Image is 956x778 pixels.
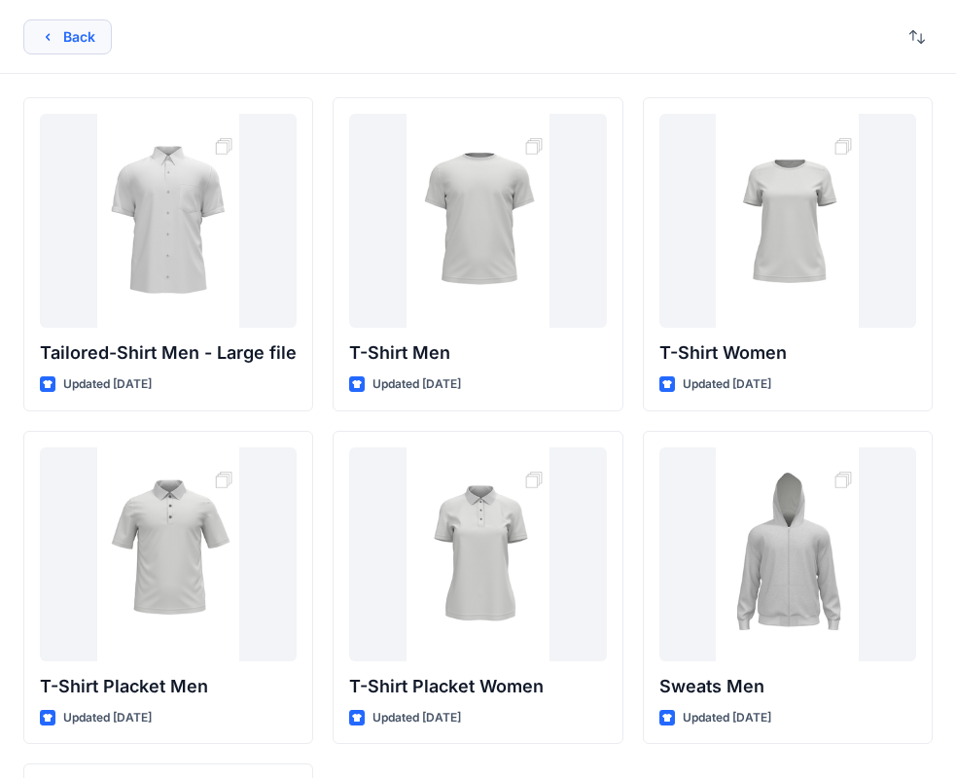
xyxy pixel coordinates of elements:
[659,673,916,700] p: Sweats Men
[659,447,916,661] a: Sweats Men
[349,447,606,661] a: T-Shirt Placket Women
[372,374,461,395] p: Updated [DATE]
[40,673,297,700] p: T-Shirt Placket Men
[349,673,606,700] p: T-Shirt Placket Women
[372,708,461,728] p: Updated [DATE]
[23,19,112,54] button: Back
[349,114,606,328] a: T-Shirt Men
[659,339,916,367] p: T-Shirt Women
[659,114,916,328] a: T-Shirt Women
[63,374,152,395] p: Updated [DATE]
[40,447,297,661] a: T-Shirt Placket Men
[40,114,297,328] a: Tailored-Shirt Men - Large file
[683,374,771,395] p: Updated [DATE]
[683,708,771,728] p: Updated [DATE]
[40,339,297,367] p: Tailored-Shirt Men - Large file
[349,339,606,367] p: T-Shirt Men
[63,708,152,728] p: Updated [DATE]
